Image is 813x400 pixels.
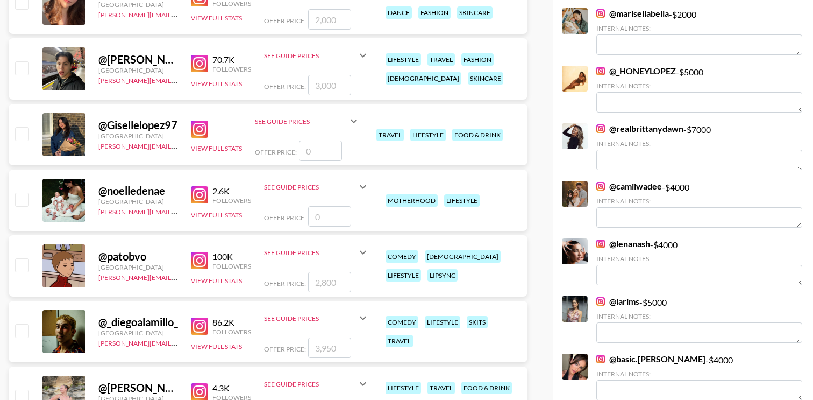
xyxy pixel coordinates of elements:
[308,272,351,292] input: 2,800
[98,140,258,150] a: [PERSON_NAME][EMAIL_ADDRESS][DOMAIN_NAME]
[457,6,493,19] div: skincare
[596,197,802,205] div: Internal Notes:
[264,345,306,353] span: Offer Price:
[308,206,351,227] input: 0
[461,53,494,66] div: fashion
[191,211,242,219] button: View Full Stats
[212,65,251,73] div: Followers
[386,250,418,263] div: comedy
[264,174,369,200] div: See Guide Prices
[264,214,306,222] span: Offer Price:
[264,249,356,257] div: See Guide Prices
[98,118,178,132] div: @ Gisellelopez97
[596,182,605,191] img: Instagram
[191,121,208,138] img: Instagram
[264,183,356,191] div: See Guide Prices
[191,252,208,269] img: Instagram
[596,312,802,320] div: Internal Notes:
[596,296,639,307] a: @larims
[386,335,413,347] div: travel
[299,141,342,161] input: 0
[386,6,412,19] div: dance
[264,43,369,68] div: See Guide Prices
[264,17,306,25] span: Offer Price:
[98,329,178,337] div: [GEOGRAPHIC_DATA]
[191,144,242,152] button: View Full Stats
[212,197,251,205] div: Followers
[596,181,802,228] div: - $ 4000
[427,269,458,282] div: lipsync
[596,9,605,18] img: Instagram
[98,132,178,140] div: [GEOGRAPHIC_DATA]
[427,53,455,66] div: travel
[596,24,802,32] div: Internal Notes:
[596,238,650,249] a: @lenanash
[212,262,251,270] div: Followers
[212,383,251,394] div: 4.3K
[98,271,258,282] a: [PERSON_NAME][EMAIL_ADDRESS][DOMAIN_NAME]
[212,328,251,336] div: Followers
[264,305,369,331] div: See Guide Prices
[264,52,356,60] div: See Guide Prices
[596,82,802,90] div: Internal Notes:
[98,263,178,271] div: [GEOGRAPHIC_DATA]
[98,184,178,198] div: @ noelledenae
[308,338,351,358] input: 3,950
[98,53,178,66] div: @ [PERSON_NAME].terann
[98,381,178,395] div: @ [PERSON_NAME]
[212,251,251,262] div: 100K
[98,337,258,347] a: [PERSON_NAME][EMAIL_ADDRESS][DOMAIN_NAME]
[452,129,503,141] div: food & drink
[264,380,356,388] div: See Guide Prices
[468,72,503,85] div: skincare
[386,72,461,85] div: [DEMOGRAPHIC_DATA]
[255,108,360,134] div: See Guide Prices
[596,123,802,170] div: - $ 7000
[596,8,669,19] a: @marisellabella
[98,66,178,74] div: [GEOGRAPHIC_DATA]
[264,240,369,265] div: See Guide Prices
[212,54,251,65] div: 70.7K
[596,66,676,76] a: @_HONEYLOPEZ
[386,382,421,394] div: lifestyle
[418,6,451,19] div: fashion
[212,186,251,197] div: 2.6K
[425,250,501,263] div: [DEMOGRAPHIC_DATA]
[376,129,404,141] div: travel
[410,129,446,141] div: lifestyle
[255,117,347,125] div: See Guide Prices
[191,55,208,72] img: Instagram
[596,240,605,248] img: Instagram
[191,342,242,350] button: View Full Stats
[596,255,802,263] div: Internal Notes:
[98,315,178,329] div: @ _diegoalamillo_
[98,206,258,216] a: [PERSON_NAME][EMAIL_ADDRESS][DOMAIN_NAME]
[308,9,351,30] input: 2,000
[98,250,178,263] div: @ patobvo
[596,67,605,75] img: Instagram
[596,8,802,55] div: - $ 2000
[264,314,356,322] div: See Guide Prices
[596,139,802,148] div: Internal Notes:
[98,74,258,85] a: [PERSON_NAME][EMAIL_ADDRESS][DOMAIN_NAME]
[596,238,802,285] div: - $ 4000
[308,75,351,95] input: 3,000
[255,148,297,156] span: Offer Price:
[461,382,512,394] div: food & drink
[467,316,488,328] div: skits
[596,297,605,306] img: Instagram
[427,382,455,394] div: travel
[386,53,421,66] div: lifestyle
[191,277,242,285] button: View Full Stats
[212,317,251,328] div: 86.2K
[98,9,258,19] a: [PERSON_NAME][EMAIL_ADDRESS][DOMAIN_NAME]
[425,316,460,328] div: lifestyle
[596,355,605,363] img: Instagram
[386,194,438,207] div: motherhood
[98,198,178,206] div: [GEOGRAPHIC_DATA]
[596,354,705,364] a: @basic.[PERSON_NAME]
[98,1,178,9] div: [GEOGRAPHIC_DATA]
[596,66,802,113] div: - $ 5000
[444,194,480,207] div: lifestyle
[596,296,802,343] div: - $ 5000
